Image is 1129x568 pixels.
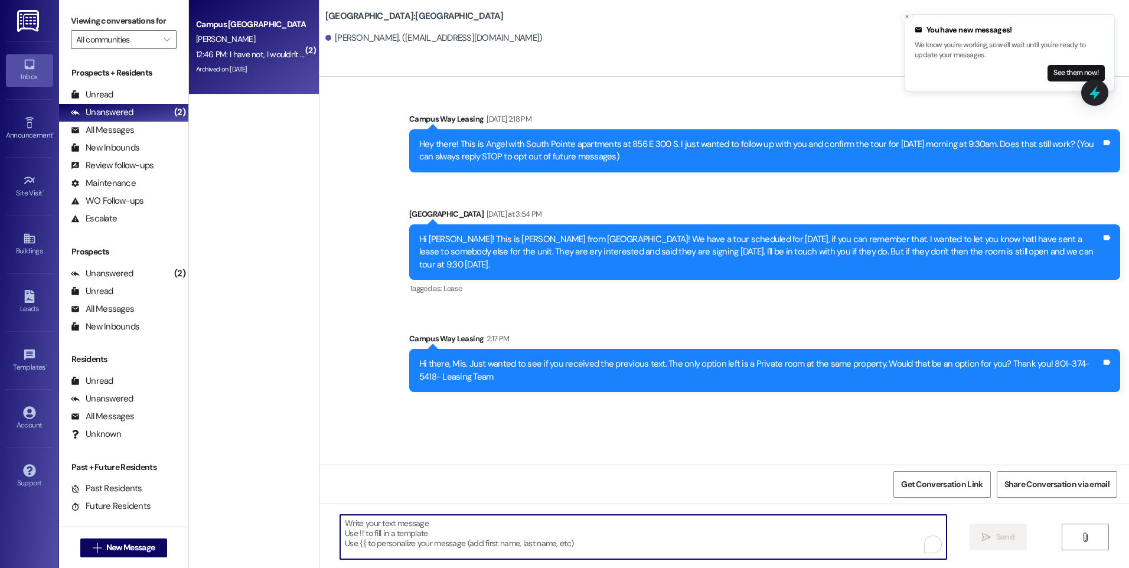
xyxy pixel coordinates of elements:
a: Templates • [6,345,53,377]
button: Close toast [901,11,913,22]
div: Campus Way Leasing [409,113,1120,129]
div: All Messages [71,124,134,136]
i:  [982,533,991,542]
span: [PERSON_NAME] [196,34,255,44]
div: Maintenance [71,177,136,190]
div: Escalate [71,213,117,225]
div: Unread [71,285,113,298]
div: (2) [171,265,188,283]
div: Review follow-ups [71,159,154,172]
b: [GEOGRAPHIC_DATA]: [GEOGRAPHIC_DATA] [325,10,504,22]
div: 2:17 PM [484,332,509,345]
div: Hi [PERSON_NAME]! This is [PERSON_NAME] from [GEOGRAPHIC_DATA]! We have a tour scheduled for [DAT... [419,233,1101,271]
span: • [45,361,47,370]
div: Prospects [59,246,188,258]
label: Viewing conversations for [71,12,177,30]
div: (2) [171,103,188,122]
i:  [93,543,102,553]
button: Get Conversation Link [893,471,990,498]
button: Share Conversation via email [997,471,1117,498]
div: Unread [71,89,113,101]
div: Future Residents [71,500,151,512]
div: Campus [GEOGRAPHIC_DATA] [196,18,305,31]
span: • [53,129,54,138]
span: • [43,187,44,195]
p: We know you're working, so we'll wait until you're ready to update your messages. [915,40,1105,61]
div: WO Follow-ups [71,195,143,207]
div: [DATE] 2:18 PM [484,113,531,125]
i:  [1081,533,1089,542]
span: Get Conversation Link [901,478,983,491]
div: You have new messages! [915,24,1105,36]
a: Account [6,403,53,435]
a: Support [6,461,53,492]
i:  [164,35,170,44]
a: Buildings [6,228,53,260]
span: Send [996,531,1014,543]
div: Past + Future Residents [59,461,188,474]
div: All Messages [71,303,134,315]
div: Hey there! This is Angel with South Pointe apartments at 856 E 300 S. I just wanted to follow up ... [419,138,1101,164]
button: See them now! [1048,65,1105,81]
span: Lease [443,283,462,293]
a: Leads [6,286,53,318]
div: Past Residents [71,482,142,495]
div: [DATE] at 3:54 PM [484,208,542,220]
span: New Message [106,541,155,554]
div: Unanswered [71,267,133,280]
a: Inbox [6,54,53,86]
div: Unknown [71,428,121,440]
div: New Inbounds [71,321,139,333]
button: New Message [80,538,168,557]
a: Site Visit • [6,171,53,203]
div: Unread [71,375,113,387]
div: Prospects + Residents [59,67,188,79]
button: Send [970,524,1027,550]
div: Hi there, Mis. Just wanted to see if you received the previous text. The only option left is a Pr... [419,358,1101,383]
div: 12:46 PM: I have not, I wouldn't be able to move in until October with my schedule during September. [196,49,538,60]
div: Campus Way Leasing [409,332,1120,349]
div: [GEOGRAPHIC_DATA] [409,208,1120,224]
img: ResiDesk Logo [17,10,41,32]
div: Archived on [DATE] [195,62,306,77]
input: All communities [76,30,158,49]
div: [PERSON_NAME]. ([EMAIL_ADDRESS][DOMAIN_NAME]) [325,32,543,44]
div: All Messages [71,410,134,423]
div: Unanswered [71,106,133,119]
div: Tagged as: [409,280,1120,297]
textarea: To enrich screen reader interactions, please activate Accessibility in Grammarly extension settings [340,515,946,559]
div: Unanswered [71,393,133,405]
div: New Inbounds [71,142,139,154]
span: Share Conversation via email [1004,478,1110,491]
div: Residents [59,353,188,365]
